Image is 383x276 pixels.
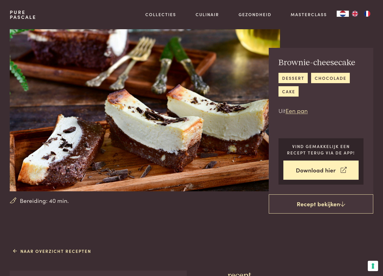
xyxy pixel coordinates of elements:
a: NL [337,11,349,17]
a: Recept bekijken [269,194,373,214]
a: Collecties [145,11,176,18]
a: EN [349,11,361,17]
a: Gezondheid [239,11,271,18]
a: Masterclass [291,11,327,18]
div: Language [337,11,349,17]
a: cake [278,86,299,96]
a: Een pan [285,106,308,115]
p: Uit [278,106,363,115]
a: PurePascale [10,10,36,19]
ul: Language list [349,11,373,17]
aside: Language selected: Nederlands [337,11,373,17]
h2: Brownie-cheesecake [278,58,363,68]
a: Download hier [283,161,359,180]
a: FR [361,11,373,17]
button: Uw voorkeuren voor toestemming voor trackingtechnologieën [368,261,378,271]
a: Naar overzicht recepten [13,248,91,254]
a: Culinair [196,11,219,18]
span: Bereiding: 40 min. [20,196,69,205]
p: Vind gemakkelijk een recept terug via de app! [283,143,359,156]
img: Brownie-cheesecake [10,29,280,191]
a: chocolade [311,73,350,83]
a: dessert [278,73,308,83]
